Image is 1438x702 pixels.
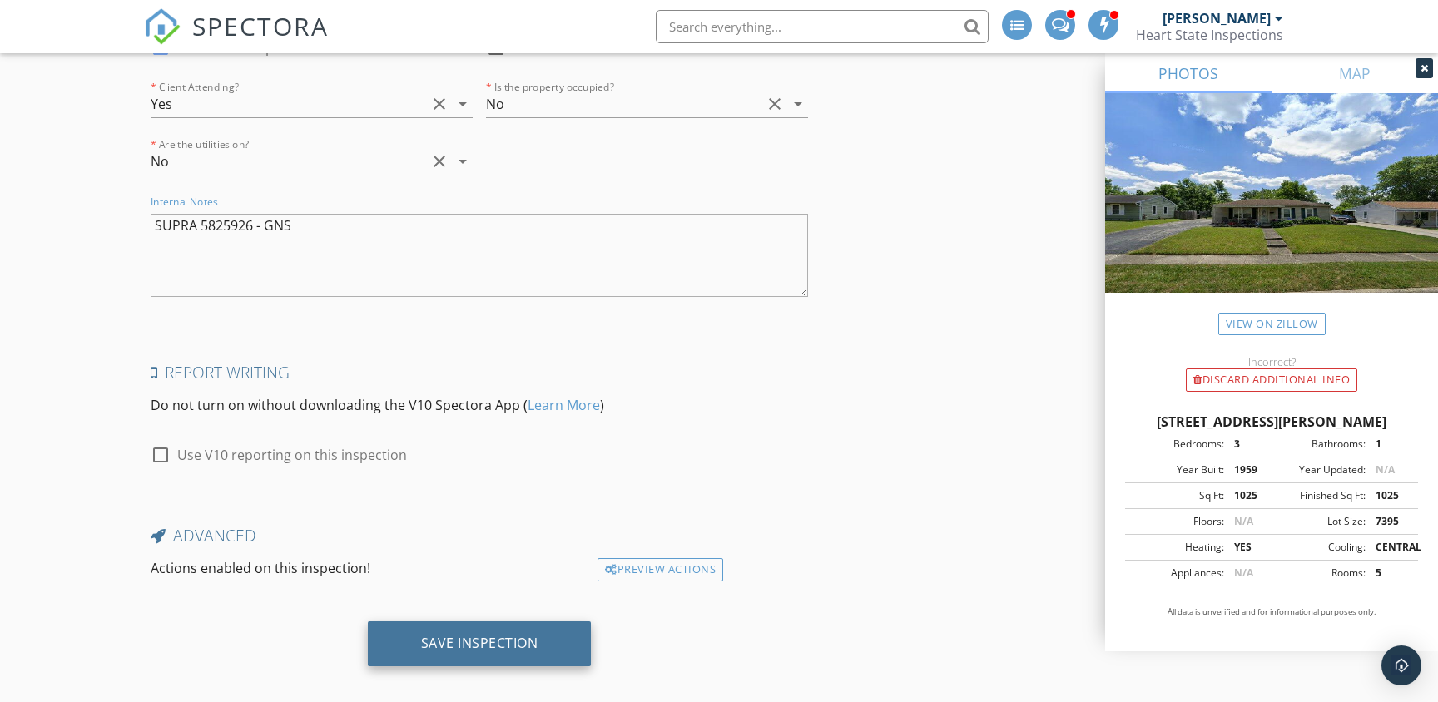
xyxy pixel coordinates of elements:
[1272,462,1366,477] div: Year Updated:
[453,151,473,171] i: arrow_drop_down
[1130,540,1224,555] div: Heating:
[1366,437,1413,452] div: 1
[151,395,808,415] p: Do not turn on without downloading the V10 Spectora App ( )
[1234,514,1253,528] span: N/A
[1186,368,1357,392] div: Discard Additional info
[453,94,473,114] i: arrow_drop_down
[144,22,329,57] a: SPECTORA
[1272,53,1438,93] a: MAP
[1218,313,1326,335] a: View on Zillow
[1130,566,1224,581] div: Appliances:
[1105,93,1438,333] img: streetview
[1272,514,1366,529] div: Lot Size:
[151,362,808,383] h4: Report Writing
[421,635,538,651] div: Save Inspection
[429,94,449,114] i: clear
[1105,355,1438,368] div: Incorrect?
[144,8,181,45] img: The Best Home Inspection Software - Spectora
[151,525,808,546] h4: Advanced
[765,94,785,114] i: clear
[528,396,600,414] a: Learn More
[1130,488,1224,503] div: Sq Ft:
[1234,566,1253,580] span: N/A
[151,96,172,111] div: Yes
[177,447,407,463] label: Use V10 reporting on this inspection
[788,94,808,114] i: arrow_drop_down
[1224,437,1272,452] div: 3
[1224,540,1272,555] div: YES
[1272,540,1366,555] div: Cooling:
[1366,566,1413,581] div: 5
[1130,437,1224,452] div: Bedrooms:
[1366,540,1413,555] div: CENTRAL
[1105,53,1272,93] a: PHOTOS
[151,214,808,297] textarea: Internal Notes
[1125,606,1418,618] p: All data is unverified and for informational purposes only.
[1272,488,1366,503] div: Finished Sq Ft:
[1130,514,1224,529] div: Floors:
[1136,27,1283,43] div: Heart State Inspections
[1130,462,1224,477] div: Year Built:
[486,96,504,111] div: No
[429,151,449,171] i: clear
[1163,10,1271,27] div: [PERSON_NAME]
[1366,488,1413,503] div: 1025
[513,39,717,56] label: Disable Automated Notifications
[151,154,169,169] div: No
[1376,462,1395,477] span: N/A
[1224,462,1272,477] div: 1959
[144,558,592,581] div: Actions enabled on this inspection!
[192,8,329,43] span: SPECTORA
[1125,412,1418,432] div: [STREET_ADDRESS][PERSON_NAME]
[1272,566,1366,581] div: Rooms:
[1366,514,1413,529] div: 7395
[656,10,989,43] input: Search everything...
[1272,437,1366,452] div: Bathrooms:
[1224,488,1272,503] div: 1025
[1381,645,1421,685] div: Open Intercom Messenger
[598,558,723,581] div: Preview Actions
